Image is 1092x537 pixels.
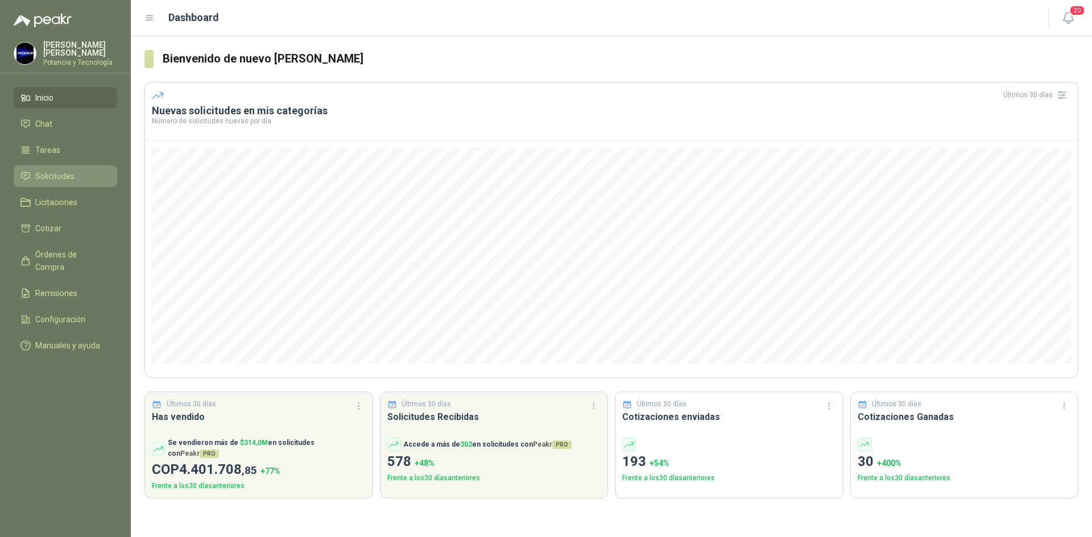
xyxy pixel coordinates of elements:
span: + 48 % [415,459,435,468]
button: 20 [1058,8,1078,28]
p: Número de solicitudes nuevas por día [152,118,1071,124]
span: Chat [35,118,52,130]
span: Inicio [35,91,53,104]
h3: Cotizaciones enviadas [622,410,836,424]
a: Cotizar [14,218,117,239]
p: 193 [622,451,836,473]
h3: Cotizaciones Ganadas [858,410,1072,424]
span: Manuales y ayuda [35,339,100,352]
span: + 54 % [650,459,669,468]
p: Accede a más de en solicitudes con [403,439,572,450]
span: 4.401.708 [179,461,257,477]
p: 578 [387,451,601,473]
h3: Solicitudes Recibidas [387,410,601,424]
p: Frente a los 30 días anteriores [858,473,1072,484]
a: Configuración [14,309,117,330]
p: [PERSON_NAME] [PERSON_NAME] [43,41,117,57]
p: Frente a los 30 días anteriores [387,473,601,484]
p: Potencia y Tecnología [43,59,117,66]
span: Licitaciones [35,196,77,209]
a: Inicio [14,87,117,109]
p: Últimos 30 días [872,399,921,410]
span: Solicitudes [35,170,75,182]
a: Manuales y ayuda [14,335,117,356]
p: Frente a los 30 días anteriores [152,481,366,492]
span: Peakr [180,449,219,457]
span: Configuración [35,313,85,326]
span: Tareas [35,144,60,156]
a: Chat [14,113,117,135]
h3: Bienvenido de nuevo [PERSON_NAME] [163,50,1078,68]
p: Últimos 30 días [167,399,216,410]
span: 302 [460,440,472,448]
span: PRO [552,440,572,449]
a: Remisiones [14,282,117,304]
p: Frente a los 30 días anteriores [622,473,836,484]
span: $ 314,0M [240,439,268,447]
a: Solicitudes [14,165,117,187]
h3: Nuevas solicitudes en mis categorías [152,104,1071,118]
a: Órdenes de Compra [14,244,117,278]
p: 30 [858,451,1072,473]
span: Peakr [533,440,572,448]
h1: Dashboard [168,10,219,26]
span: Órdenes de Compra [35,248,106,273]
p: Últimos 30 días [637,399,686,410]
img: Company Logo [14,43,36,64]
span: Remisiones [35,287,77,299]
div: Últimos 30 días [1003,86,1071,104]
p: Se vendieron más de en solicitudes con [168,438,366,459]
span: + 77 % [260,467,280,476]
a: Licitaciones [14,192,117,213]
h3: Has vendido [152,410,366,424]
span: ,85 [242,464,257,477]
p: COP [152,459,366,481]
span: 20 [1069,5,1085,16]
a: Tareas [14,139,117,161]
p: Últimos 30 días [402,399,451,410]
span: + 400 % [877,459,901,468]
img: Logo peakr [14,14,72,27]
span: Cotizar [35,222,61,235]
span: PRO [200,449,219,458]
